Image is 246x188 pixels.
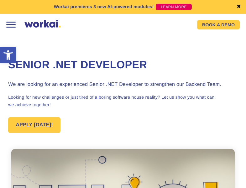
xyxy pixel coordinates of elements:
[8,81,238,88] h3: We are looking for an experienced Senior .NET Developer to strengthen our Backend Team.
[8,117,60,133] a: APPLY [DATE]!
[8,93,238,108] p: Looking for new challenges or just tired of a boring software house reality? Let us show you what...
[54,3,154,10] p: Workai premieres 3 new AI-powered modules!
[237,4,241,9] a: ✖
[8,58,238,72] h1: Senior .NET Developer
[197,20,240,29] a: BOOK A DEMO
[156,4,192,10] a: LEARN MORE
